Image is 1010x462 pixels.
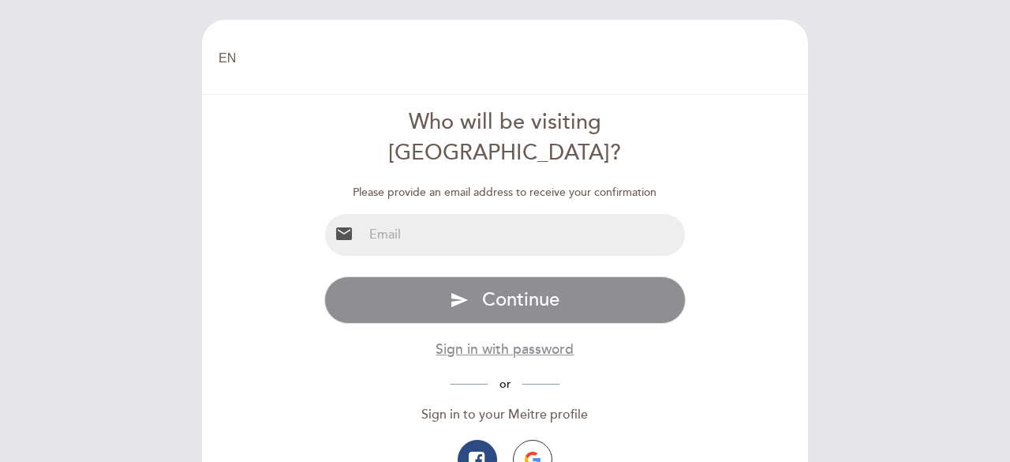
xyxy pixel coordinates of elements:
i: email [335,224,353,243]
span: or [488,377,522,391]
i: send [450,291,469,310]
button: send Continue [324,276,686,324]
div: Sign in to your Meitre profile [324,406,686,424]
div: Who will be visiting [GEOGRAPHIC_DATA]? [324,107,686,169]
input: Email [363,214,686,256]
span: Continue [482,288,559,311]
button: Sign in with password [436,340,574,359]
div: Please provide an email address to receive your confirmation [324,185,686,201]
